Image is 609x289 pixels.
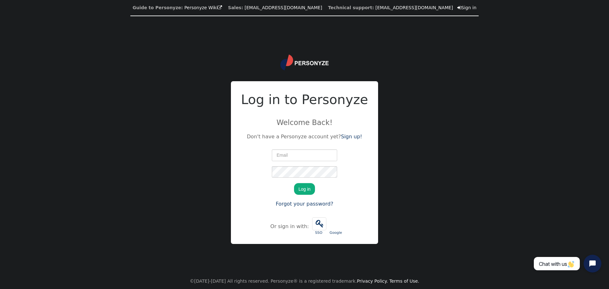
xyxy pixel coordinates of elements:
a:  SSO [311,214,328,239]
a: Sign in [457,5,476,10]
center: ©[DATE]-[DATE] All rights reserved. Personyze® is a registered trademark. [190,273,419,289]
a: [EMAIL_ADDRESS][DOMAIN_NAME] [245,5,322,10]
span:  [312,218,326,230]
p: Welcome Back! [241,117,368,128]
p: Don't have a Personyze account yet? [241,133,368,141]
span:  [218,5,222,10]
div: Google [330,230,342,236]
img: logo.svg [280,55,329,70]
a: Terms of Use. [390,279,419,284]
b: Sales: [228,5,243,10]
button: Log in [294,183,315,194]
a: Sign up! [341,134,362,140]
b: Guide to Personyze: [133,5,183,10]
a: Privacy Policy. [357,279,388,284]
h2: Log in to Personyze [241,90,368,110]
b: Technical support: [328,5,374,10]
a: Forgot your password? [276,201,333,207]
a: Google [328,214,344,239]
div: SSO [312,230,325,236]
a: [EMAIL_ADDRESS][DOMAIN_NAME] [376,5,453,10]
iframe: Sign in with Google Button [326,217,346,231]
a: Personyze Wiki [184,5,222,10]
input: Email [272,149,337,161]
span:  [457,5,461,10]
div: Or sign in with: [270,223,310,230]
